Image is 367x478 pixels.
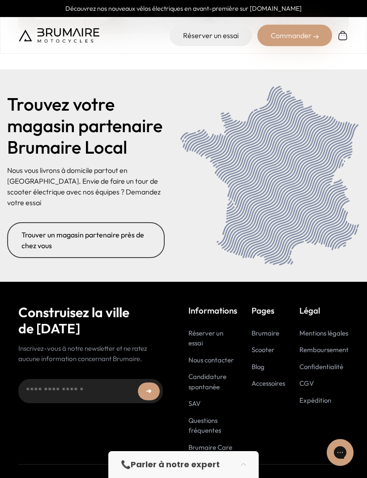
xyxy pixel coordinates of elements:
a: Remboursement [299,345,349,354]
img: Brumaire Motocycles [19,28,99,43]
p: Légal [299,304,349,317]
a: Brumaire Care [188,443,232,452]
div: Commander [257,25,332,46]
a: Scooter [252,345,274,354]
a: Confidentialité [299,362,343,371]
a: Réserver un essai [188,329,223,348]
p: Nous vous livrons à domicile partout en [GEOGRAPHIC_DATA]. Envie de faire un tour de scooter élec... [7,165,165,208]
a: Nous contacter [188,356,234,364]
a: CGV [299,379,314,388]
a: Blog [252,362,265,371]
a: Accessoires [252,379,285,388]
p: Pages [252,304,285,317]
input: Adresse email... [18,379,163,403]
a: Trouver un magasin partenaire près de chez vous [7,222,165,258]
button: ➜ [138,383,160,400]
a: Expédition [299,396,331,405]
img: Panier [337,30,348,41]
p: Informations [188,304,237,317]
img: right-arrow-2.png [313,34,319,39]
a: Brumaire [252,329,279,337]
a: Réserver un essai [170,25,252,46]
a: Candidature spontanée [188,372,226,391]
a: Mentions légales [299,329,348,337]
h2: Construisez la ville de [DATE] [18,304,166,336]
p: Inscrivez-vous à notre newsletter et ne ratez aucune information concernant Brumaire. [18,344,166,364]
a: SAV [188,399,201,408]
a: Questions fréquentes [188,416,221,435]
iframe: Gorgias live chat messenger [322,436,358,469]
img: scooter électrique - Brumaire [179,84,360,267]
h2: Trouvez votre magasin partenaire Brumaire Local [7,93,165,158]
